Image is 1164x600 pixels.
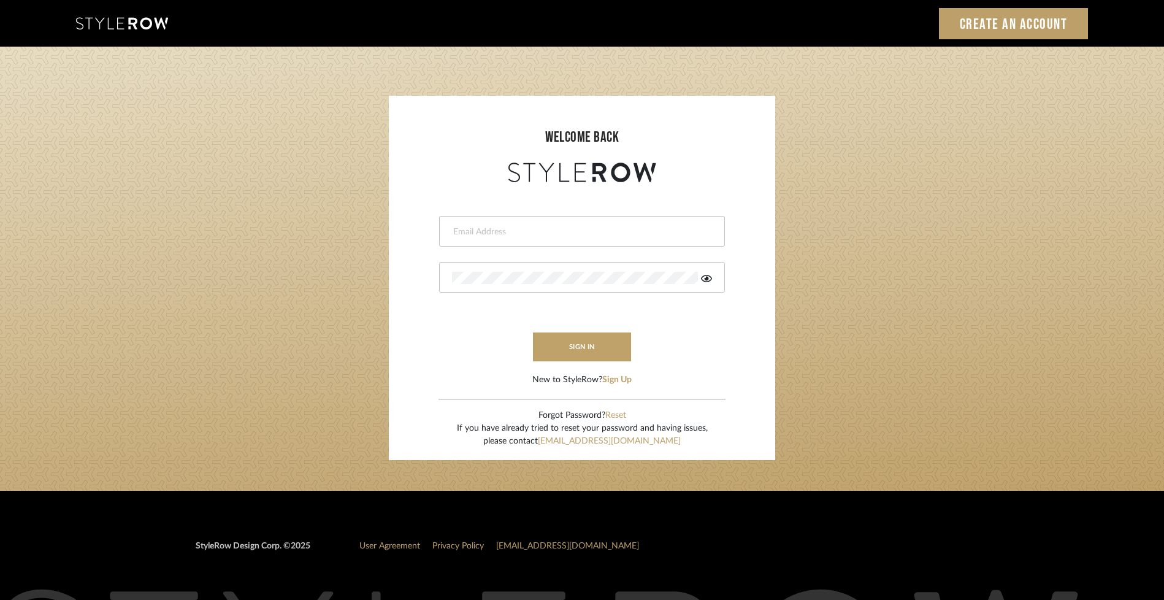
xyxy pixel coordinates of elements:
[533,333,631,361] button: sign in
[457,422,708,448] div: If you have already tried to reset your password and having issues, please contact
[538,437,681,445] a: [EMAIL_ADDRESS][DOMAIN_NAME]
[452,226,709,238] input: Email Address
[496,542,639,550] a: [EMAIL_ADDRESS][DOMAIN_NAME]
[457,409,708,422] div: Forgot Password?
[605,409,626,422] button: Reset
[939,8,1089,39] a: Create an Account
[532,374,632,387] div: New to StyleRow?
[359,542,420,550] a: User Agreement
[432,542,484,550] a: Privacy Policy
[196,540,310,563] div: StyleRow Design Corp. ©2025
[602,374,632,387] button: Sign Up
[401,126,763,148] div: welcome back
